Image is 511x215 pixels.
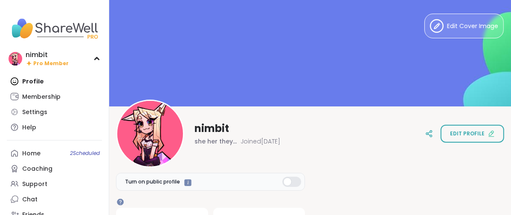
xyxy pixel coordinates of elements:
[7,192,102,207] a: Chat
[184,179,192,186] iframe: Spotlight
[26,50,69,60] div: nimbit
[22,108,47,117] div: Settings
[447,22,498,31] span: Edit Cover Image
[195,137,237,146] span: she her they them
[22,93,61,101] div: Membership
[22,195,38,204] div: Chat
[424,14,504,38] button: Edit Cover Image
[7,104,102,120] a: Settings
[22,123,36,132] div: Help
[125,178,180,186] span: Turn on public profile
[117,198,124,205] iframe: Spotlight
[7,161,102,176] a: Coaching
[22,180,47,189] div: Support
[450,130,485,138] span: Edit profile
[33,60,69,67] span: Pro Member
[241,137,280,146] span: Joined [DATE]
[7,14,102,43] img: ShareWell Nav Logo
[7,146,102,161] a: Home2Scheduled
[70,150,100,157] span: 2 Scheduled
[22,165,52,173] div: Coaching
[9,52,22,66] img: nimbit
[7,176,102,192] a: Support
[22,149,41,158] div: Home
[7,89,102,104] a: Membership
[441,125,504,143] button: Edit profile
[7,120,102,135] a: Help
[117,101,183,166] img: nimbit
[195,122,229,135] span: nimbit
